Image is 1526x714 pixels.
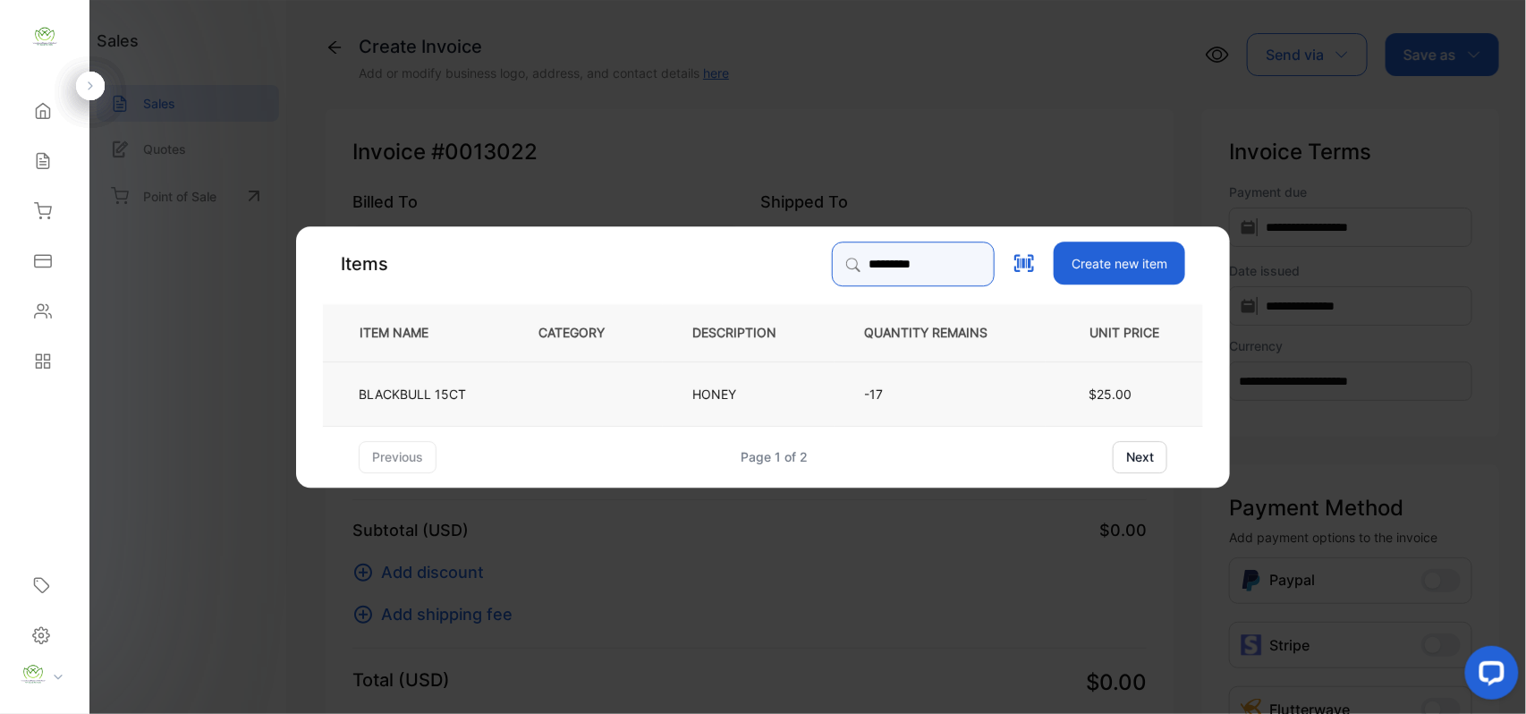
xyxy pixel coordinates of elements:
[864,385,1016,404] p: -17
[692,324,805,343] p: DESCRIPTION
[692,385,740,404] p: HONEY
[359,385,466,404] p: BLACKBULL 15CT
[20,661,47,688] img: profile
[864,324,1016,343] p: QUANTITY REMAINS
[1054,242,1185,285] button: Create new item
[359,441,437,473] button: previous
[742,447,809,466] div: Page 1 of 2
[1089,387,1132,402] span: $25.00
[352,324,457,343] p: ITEM NAME
[341,251,388,277] p: Items
[1113,441,1167,473] button: next
[31,23,58,50] img: logo
[1451,639,1526,714] iframe: LiveChat chat widget
[1075,324,1174,343] p: UNIT PRICE
[538,324,633,343] p: CATEGORY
